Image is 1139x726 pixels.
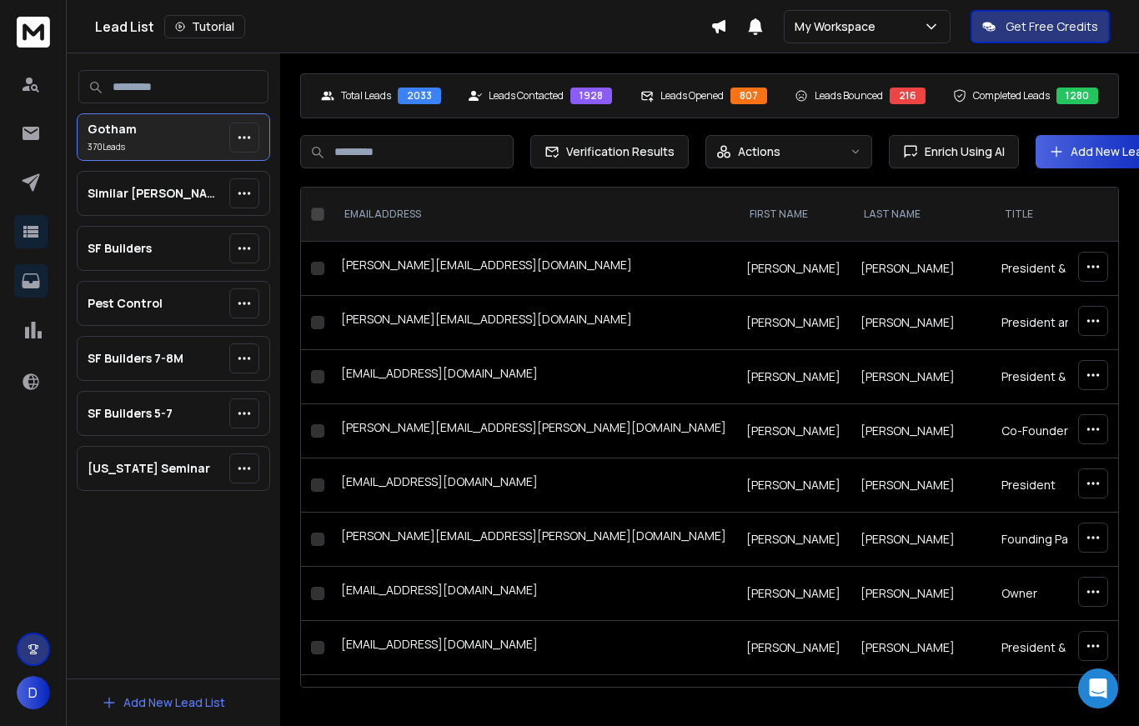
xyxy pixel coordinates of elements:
span: Verification Results [559,143,675,160]
td: [PERSON_NAME] [850,513,991,567]
td: [PERSON_NAME] [736,404,850,458]
td: [PERSON_NAME] [850,242,991,296]
th: LAST NAME [850,188,991,242]
div: [EMAIL_ADDRESS][DOMAIN_NAME] [341,636,726,659]
div: 1928 [570,88,612,104]
div: [PERSON_NAME][EMAIL_ADDRESS][DOMAIN_NAME] [341,311,726,334]
p: My Workspace [795,18,882,35]
p: Similar [PERSON_NAME] [88,185,223,202]
td: [PERSON_NAME] [736,296,850,350]
td: [PERSON_NAME] [736,242,850,296]
div: [EMAIL_ADDRESS][DOMAIN_NAME] [341,582,726,605]
td: Co-Founder [991,404,1137,458]
td: [PERSON_NAME] [850,350,991,404]
button: Add New Lead List [88,686,238,719]
p: SF Builders 5-7 [88,405,173,422]
p: Completed Leads [973,89,1050,103]
td: Owner [991,567,1137,621]
td: [PERSON_NAME] [736,621,850,675]
p: [US_STATE] Seminar [88,460,210,477]
td: President and CEO [991,296,1137,350]
p: SF Builders [88,240,152,257]
div: [PERSON_NAME][EMAIL_ADDRESS][DOMAIN_NAME] [341,257,726,280]
span: Enrich Using AI [918,143,1005,160]
div: Lead List [95,15,710,38]
div: 1280 [1056,88,1098,104]
td: President [991,458,1137,513]
p: 370 Lead s [88,141,137,153]
div: [EMAIL_ADDRESS][DOMAIN_NAME] [341,365,726,388]
button: Tutorial [164,15,245,38]
td: [PERSON_NAME] [850,296,991,350]
button: Verification Results [530,135,689,168]
td: President & COO [991,621,1137,675]
button: Enrich Using AI [889,135,1019,168]
td: [PERSON_NAME] [736,458,850,513]
td: [PERSON_NAME] [850,404,991,458]
div: [EMAIL_ADDRESS][DOMAIN_NAME] [341,473,726,497]
div: 807 [730,88,767,104]
th: title [991,188,1137,242]
div: [PERSON_NAME][EMAIL_ADDRESS][PERSON_NAME][DOMAIN_NAME] [341,419,726,443]
div: 216 [890,88,926,104]
td: President & Chairman of the Board [991,242,1137,296]
button: D [17,676,50,709]
td: President & CEO [991,350,1137,404]
button: Get Free Credits [971,10,1110,43]
p: Total Leads [341,89,391,103]
div: 2033 [398,88,441,104]
td: [PERSON_NAME] [736,567,850,621]
td: [PERSON_NAME] [736,513,850,567]
p: SF Builders 7-8M [88,350,183,367]
td: [PERSON_NAME] [850,458,991,513]
p: Gotham [88,121,137,138]
p: Get Free Credits [1006,18,1098,35]
td: [PERSON_NAME] [850,567,991,621]
td: Founding Partner [991,513,1137,567]
div: Open Intercom Messenger [1078,668,1118,708]
p: Leads Opened [660,89,724,103]
td: [PERSON_NAME] [736,350,850,404]
th: EMAIL ADDRESS [331,188,736,242]
p: Actions [738,143,780,160]
div: [PERSON_NAME][EMAIL_ADDRESS][PERSON_NAME][DOMAIN_NAME] [341,528,726,551]
td: [PERSON_NAME] [850,621,991,675]
p: Pest Control [88,295,163,312]
th: FIRST NAME [736,188,850,242]
p: Leads Bounced [815,89,883,103]
p: Leads Contacted [489,89,564,103]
